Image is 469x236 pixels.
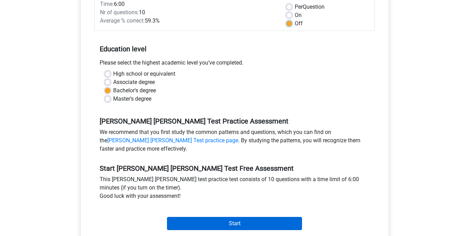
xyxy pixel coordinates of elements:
[95,8,281,17] div: 10
[100,42,370,56] h5: Education level
[94,128,375,156] div: We recommend that you first study the common patterns and questions, which you can find on the . ...
[94,59,375,70] div: Please select the highest academic level you’ve completed.
[100,164,370,172] h5: Start [PERSON_NAME] [PERSON_NAME] Test Free Assessment
[94,175,375,203] div: This [PERSON_NAME] [PERSON_NAME] test practice test consists of 10 questions with a time limit of...
[100,17,145,24] span: Average % correct:
[100,117,370,125] h5: [PERSON_NAME] [PERSON_NAME] Test Practice Assessment
[113,86,156,95] label: Bachelor's degree
[113,95,151,103] label: Master's degree
[295,3,325,11] label: Question
[100,1,114,7] span: Time:
[295,11,302,19] label: On
[167,217,302,230] input: Start
[100,9,139,16] span: Nr of questions:
[295,3,303,10] span: Per
[113,78,155,86] label: Associate degree
[113,70,175,78] label: High school or equivalent
[107,137,238,144] a: [PERSON_NAME] [PERSON_NAME] Test practice page
[295,19,303,28] label: Off
[95,17,281,25] div: 59.3%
